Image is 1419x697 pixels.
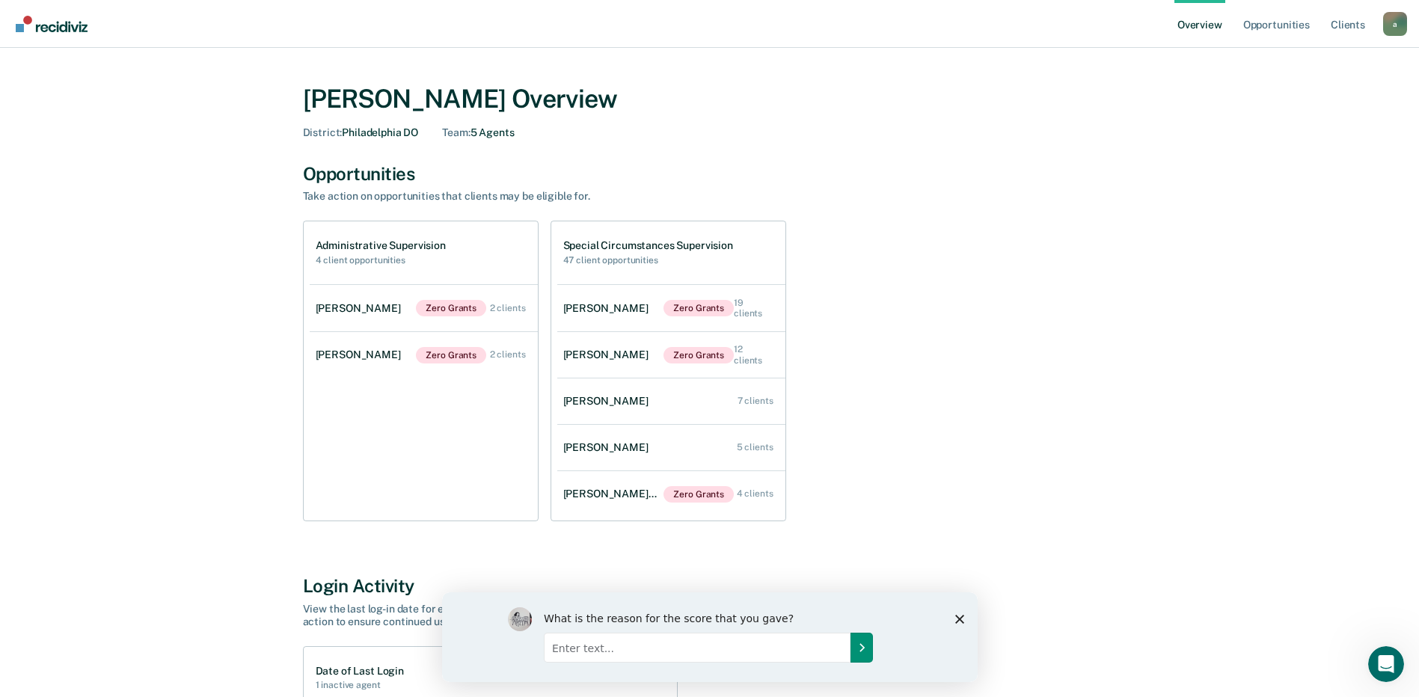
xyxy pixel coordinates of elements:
[442,592,978,682] iframe: Survey by Kim from Recidiviz
[1383,12,1407,36] button: Profile dropdown button
[490,349,526,360] div: 2 clients
[563,302,655,315] div: [PERSON_NAME]
[490,303,526,313] div: 2 clients
[557,426,785,469] a: [PERSON_NAME] 5 clients
[310,332,538,378] a: [PERSON_NAME]Zero Grants 2 clients
[442,126,514,139] div: 5 Agents
[563,348,655,361] div: [PERSON_NAME]
[316,255,446,265] h2: 4 client opportunities
[563,255,733,265] h2: 47 client opportunities
[303,84,1117,114] div: [PERSON_NAME] Overview
[303,603,827,628] div: View the last log-in date for each agent. Any agent inactive for over 30 days will be flagged, so...
[310,285,538,331] a: [PERSON_NAME]Zero Grants 2 clients
[663,347,734,363] span: Zero Grants
[303,190,827,203] div: Take action on opportunities that clients may be eligible for.
[738,396,773,406] div: 7 clients
[563,395,655,408] div: [PERSON_NAME]
[316,665,404,678] h1: Date of Last Login
[663,300,734,316] span: Zero Grants
[1383,12,1407,36] div: a
[563,441,655,454] div: [PERSON_NAME]
[316,302,407,315] div: [PERSON_NAME]
[663,486,734,503] span: Zero Grants
[734,298,773,319] div: 19 clients
[557,380,785,423] a: [PERSON_NAME] 7 clients
[557,471,785,518] a: [PERSON_NAME] [PERSON_NAME]Zero Grants 4 clients
[737,488,773,499] div: 4 clients
[1368,646,1404,682] iframe: Intercom live chat
[303,163,1117,185] div: Opportunities
[316,239,446,252] h1: Administrative Supervision
[416,347,486,363] span: Zero Grants
[16,16,88,32] img: Recidiviz
[442,126,470,138] span: Team :
[563,488,664,500] div: [PERSON_NAME] [PERSON_NAME]
[303,575,1117,597] div: Login Activity
[563,239,733,252] h1: Special Circumstances Supervision
[557,283,785,334] a: [PERSON_NAME]Zero Grants 19 clients
[316,348,407,361] div: [PERSON_NAME]
[316,680,404,690] h2: 1 inactive agent
[416,300,486,316] span: Zero Grants
[303,126,419,139] div: Philadelphia DO
[734,344,773,366] div: 12 clients
[737,442,773,452] div: 5 clients
[303,126,343,138] span: District :
[557,329,785,381] a: [PERSON_NAME]Zero Grants 12 clients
